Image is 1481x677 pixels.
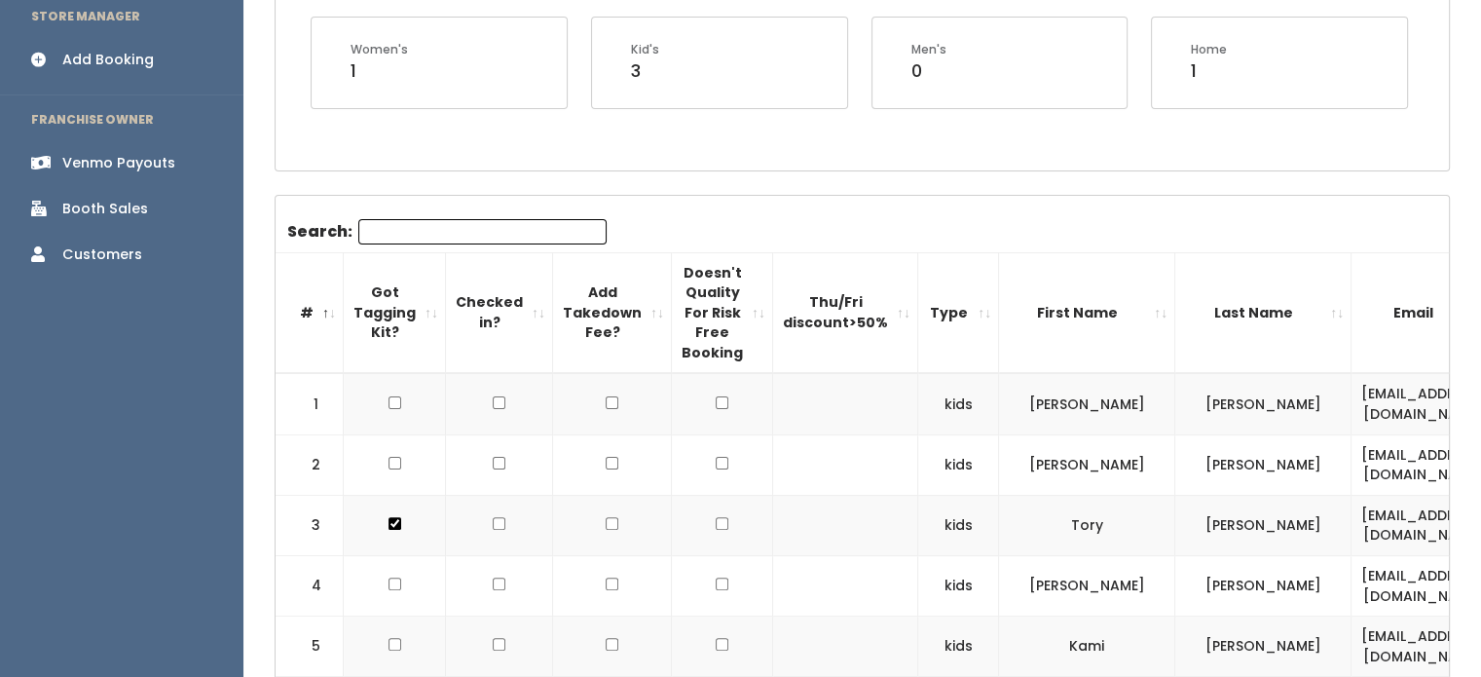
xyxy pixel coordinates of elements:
td: [PERSON_NAME] [999,373,1175,434]
input: Search: [358,219,607,244]
div: Home [1191,41,1227,58]
td: [PERSON_NAME] [999,434,1175,495]
th: Add Takedown Fee?: activate to sort column ascending [553,252,672,373]
td: Kami [999,617,1175,677]
th: Last Name: activate to sort column ascending [1175,252,1351,373]
td: [PERSON_NAME] [1175,495,1351,555]
th: Type: activate to sort column ascending [918,252,999,373]
div: 3 [631,58,659,84]
td: [PERSON_NAME] [999,555,1175,616]
th: Thu/Fri discount&gt;50%: activate to sort column ascending [773,252,918,373]
td: 3 [276,495,344,555]
td: kids [918,434,999,495]
div: 0 [911,58,946,84]
div: Booth Sales [62,199,148,219]
div: Kid's [631,41,659,58]
label: Search: [287,219,607,244]
div: Women's [351,41,408,58]
div: Customers [62,244,142,265]
td: [PERSON_NAME] [1175,434,1351,495]
div: 1 [351,58,408,84]
div: 1 [1191,58,1227,84]
th: First Name: activate to sort column ascending [999,252,1175,373]
td: kids [918,373,999,434]
th: Doesn't Quality For Risk Free Booking : activate to sort column ascending [672,252,773,373]
th: Got Tagging Kit?: activate to sort column ascending [344,252,446,373]
th: #: activate to sort column descending [276,252,344,373]
td: 2 [276,434,344,495]
div: Add Booking [62,50,154,70]
td: 5 [276,617,344,677]
td: kids [918,617,999,677]
td: [PERSON_NAME] [1175,555,1351,616]
td: [PERSON_NAME] [1175,373,1351,434]
div: Venmo Payouts [62,153,175,173]
td: [PERSON_NAME] [1175,617,1351,677]
th: Checked in?: activate to sort column ascending [446,252,553,373]
td: Tory [999,495,1175,555]
td: kids [918,495,999,555]
td: 4 [276,555,344,616]
td: kids [918,555,999,616]
td: 1 [276,373,344,434]
div: Men's [911,41,946,58]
